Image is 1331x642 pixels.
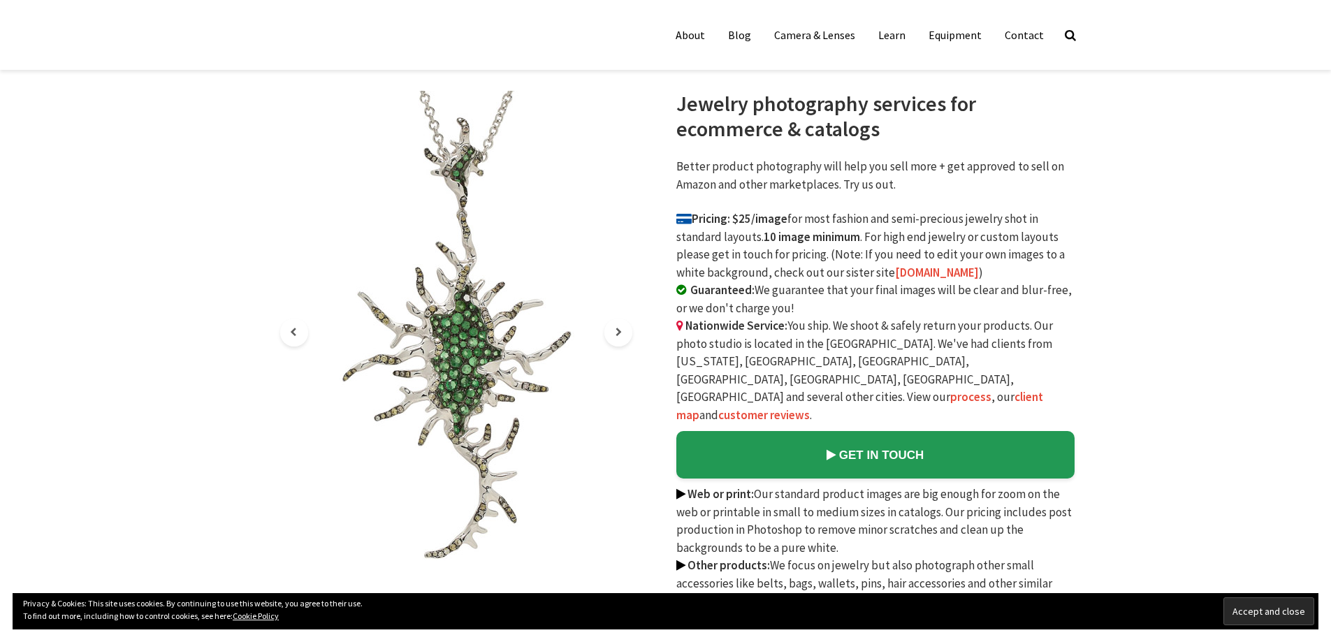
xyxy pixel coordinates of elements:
a: About [665,21,715,49]
b: Nationwide Service: [685,318,787,333]
img: Jewelry Product Photography [261,91,650,574]
b: Web or print: [688,486,754,502]
a: Blog [718,21,762,49]
a: client map [676,389,1043,423]
p: Better product photography will help you sell more + get approved to sell on Amazon and other mar... [676,158,1075,194]
a: process [950,389,991,404]
b: 10 image minimum [764,229,860,245]
b: Guaranteed: [690,282,755,298]
h1: Jewelry photography services for ecommerce & catalogs [676,91,1075,141]
b: Other products: [688,557,770,573]
div: Privacy & Cookies: This site uses cookies. By continuing to use this website, you agree to their ... [13,593,1318,629]
b: Pricing: $25/image [676,211,787,226]
a: Cookie Policy [233,611,279,621]
div: for most fashion and semi-precious jewelry shot in standard layouts. . For high end jewelry or cu... [676,91,1075,628]
a: Equipment [918,21,992,49]
a: [DOMAIN_NAME] [895,265,979,280]
a: GET IN TOUCH [676,431,1075,479]
a: Learn [868,21,916,49]
input: Accept and close [1223,597,1314,625]
a: customer reviews [718,407,810,423]
a: Camera & Lenses [764,21,866,49]
a: Contact [994,21,1054,49]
